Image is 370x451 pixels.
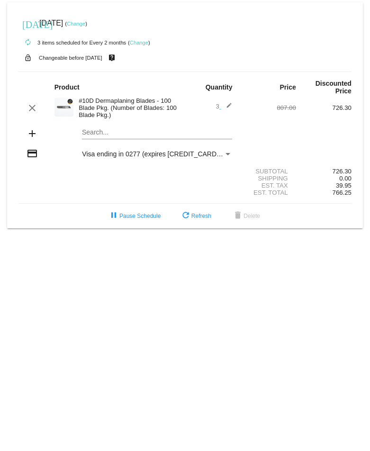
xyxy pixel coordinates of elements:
mat-icon: pause [108,210,119,222]
span: 3 [216,103,232,110]
span: Refresh [180,213,211,219]
mat-icon: lock_open [22,52,34,64]
button: Refresh [172,207,219,225]
img: Cart-Images-32.png [54,98,73,117]
a: Change [67,21,85,27]
mat-icon: clear [27,102,38,114]
mat-select: Payment Method [82,150,232,158]
small: ( ) [65,21,87,27]
mat-icon: autorenew [22,37,34,48]
mat-icon: live_help [106,52,117,64]
div: 726.30 [296,104,352,111]
small: Changeable before [DATE] [39,55,102,61]
strong: Discounted Price [316,80,352,95]
div: 726.30 [296,168,352,175]
span: 39.95 [336,182,352,189]
small: 3 items scheduled for Every 2 months [18,40,126,45]
mat-icon: add [27,128,38,139]
button: Pause Schedule [100,207,168,225]
div: Subtotal [241,168,296,175]
div: Shipping [241,175,296,182]
div: 807.00 [241,104,296,111]
mat-icon: delete [232,210,244,222]
a: Change [130,40,148,45]
span: Visa ending in 0277 (expires [CREDIT_CARD_DATA]) [82,150,241,158]
mat-icon: credit_card [27,148,38,159]
span: Pause Schedule [108,213,161,219]
strong: Price [280,83,296,91]
small: ( ) [128,40,150,45]
div: Est. Total [241,189,296,196]
span: 0.00 [339,175,352,182]
div: Est. Tax [241,182,296,189]
span: Delete [232,213,260,219]
mat-icon: edit [221,102,232,114]
strong: Quantity [206,83,233,91]
div: #10D Dermaplaning Blades - 100 Blade Pkg. (Number of Blades: 100 Blade Pkg.) [74,97,185,118]
mat-icon: [DATE] [22,18,34,29]
input: Search... [82,129,232,136]
span: 766.25 [333,189,352,196]
mat-icon: refresh [180,210,191,222]
strong: Product [54,83,80,91]
button: Delete [225,207,268,225]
